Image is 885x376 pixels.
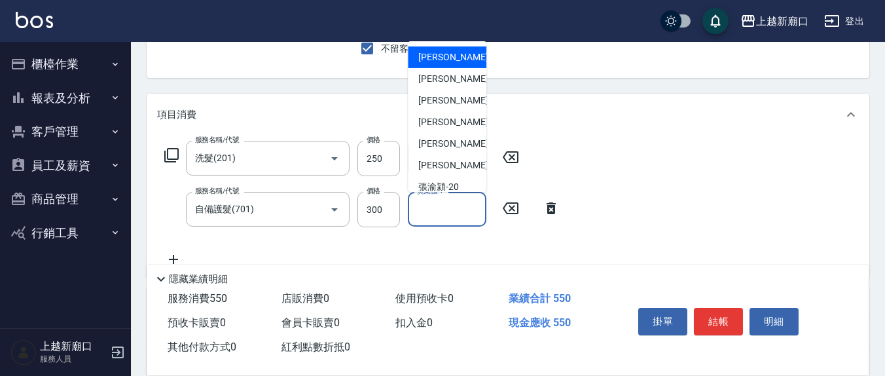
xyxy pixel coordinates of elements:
span: [PERSON_NAME] -8 [418,115,496,129]
button: 掛單 [638,308,687,335]
h5: 上越新廟口 [40,340,107,353]
span: 其他付款方式 0 [168,341,236,353]
span: 現金應收 550 [509,316,571,329]
span: [PERSON_NAME] -12 [418,137,501,151]
label: 服務名稱/代號 [195,186,239,196]
div: 項目消費 [147,94,869,136]
span: 不留客資 [381,42,418,56]
span: 張渝潁 -20 [418,180,459,194]
span: 業績合計 550 [509,292,571,305]
button: 登出 [819,9,869,33]
button: 明細 [750,308,799,335]
span: [PERSON_NAME] -3 [418,50,496,64]
span: [PERSON_NAME] -7 [418,94,496,107]
p: 服務人員 [40,353,107,365]
button: 結帳 [694,308,743,335]
button: 員工及薪資 [5,149,126,183]
span: [PERSON_NAME] -13 [418,159,501,172]
button: Open [324,199,345,220]
span: 店販消費 0 [281,292,329,305]
button: 上越新廟口 [735,8,814,35]
button: 報表及分析 [5,81,126,115]
label: 價格 [367,135,380,145]
label: 服務名稱/代號 [195,135,239,145]
span: 使用預收卡 0 [395,292,454,305]
span: [PERSON_NAME] -5 [418,72,496,86]
div: 上越新廟口 [756,13,808,29]
span: 服務消費 550 [168,292,227,305]
p: 隱藏業績明細 [169,273,228,286]
img: Person [10,339,37,366]
button: 行銷工具 [5,216,126,250]
button: 商品管理 [5,182,126,216]
span: 紅利點數折抵 0 [281,341,350,353]
button: 客戶管理 [5,115,126,149]
span: 扣入金 0 [395,316,433,329]
span: 預收卡販賣 0 [168,316,226,329]
span: 會員卡販賣 0 [281,316,340,329]
button: 櫃檯作業 [5,47,126,81]
label: 價格 [367,186,380,196]
button: Open [324,148,345,169]
p: 項目消費 [157,108,196,122]
button: save [702,8,729,34]
img: Logo [16,12,53,28]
